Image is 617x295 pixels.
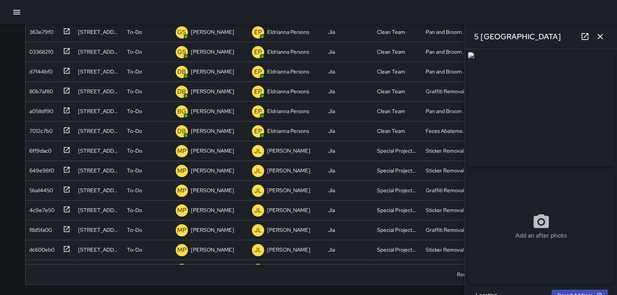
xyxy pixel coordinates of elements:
p: [PERSON_NAME] [191,206,234,214]
p: [PERSON_NAME] [267,187,310,194]
div: Jia [328,28,335,36]
p: [PERSON_NAME] [191,68,234,75]
p: [PERSON_NAME] [267,226,310,234]
p: DB [177,127,186,136]
div: Special Projects Team [377,206,418,214]
p: To-Do [127,226,142,234]
div: Jia [328,226,335,234]
div: 033682f0 [26,45,53,56]
div: 80b7af80 [26,85,53,95]
p: MP [177,166,186,175]
div: 532 Market Street [78,127,119,135]
p: Eldrianna Persons [267,68,309,75]
p: EP [254,87,262,96]
div: Jia [328,48,335,56]
p: Eldrianna Persons [267,48,309,56]
div: Sticker Removal [426,206,464,214]
p: EP [254,127,262,136]
p: [PERSON_NAME] [267,206,310,214]
p: To-Do [127,48,142,56]
div: Jia [328,206,335,214]
div: Jia [328,167,335,174]
div: Sticker Removal [426,147,464,155]
div: 120 Pine Street [78,88,119,95]
p: Eldrianna Persons [267,88,309,95]
div: Sticker Removal [426,167,464,174]
p: To-Do [127,187,142,194]
p: [PERSON_NAME] [191,167,234,174]
div: Jia [328,88,335,95]
div: dc600eb0 [26,243,54,254]
div: Clean Team [377,68,405,75]
div: 4c9e7e50 [26,203,54,214]
p: To-Do [127,107,142,115]
p: MP [177,246,186,255]
p: To-Do [127,167,142,174]
div: Jia [328,107,335,115]
p: EP [254,48,262,57]
div: 580 Pacific Avenue [78,48,119,56]
p: [PERSON_NAME] [267,167,310,174]
div: Special Projects Team [377,246,418,254]
p: JL [254,246,262,255]
div: Jia [328,68,335,75]
div: 359 Kearny Street [78,167,119,174]
p: GS [177,28,186,37]
p: [PERSON_NAME] [191,246,234,254]
div: d7f44bf0 [26,65,53,75]
div: 6ff9dac0 [26,144,51,155]
div: Pan and Broom Block Faces [426,48,467,56]
div: 353 Kearny Street [78,147,119,155]
p: MP [177,206,186,215]
p: To-Do [127,127,142,135]
p: MP [177,186,186,195]
p: JL [254,147,262,156]
div: 2 Saint George Alley [78,226,119,234]
p: GS [177,48,186,57]
div: 7012c7b0 [26,124,53,135]
p: EP [254,67,262,77]
div: 649e98f0 [26,164,54,174]
div: a058df90 [26,104,53,115]
div: Sticker Removal [426,246,464,254]
div: Clean Team [377,127,405,135]
p: [PERSON_NAME] [191,226,234,234]
p: EP [254,28,262,37]
p: To-Do [127,206,142,214]
p: To-Do [127,68,142,75]
p: JL [254,166,262,175]
p: Rows per page: [457,271,493,278]
div: Graffiti Removal [426,226,464,234]
div: Jia [328,246,335,254]
div: Pan and Broom Block Faces [426,107,467,115]
p: JL [254,226,262,235]
div: Feces Abatement [426,127,467,135]
div: Clean Team [377,107,405,115]
p: [PERSON_NAME] [191,88,234,95]
div: 214 Pine Street [78,68,119,75]
div: Clean Team [377,88,405,95]
p: EP [254,107,262,116]
p: DB [177,87,186,96]
p: MP [177,226,186,235]
p: DB [177,67,186,77]
p: JL [254,206,262,215]
div: Jia [328,127,335,135]
p: [PERSON_NAME] [191,187,234,194]
div: 475 Market Street [78,107,119,115]
div: Graffiti Removal [426,187,464,194]
div: 551 Pacific Avenue [78,28,119,36]
div: 359 Kearny Street [78,206,119,214]
p: To-Do [127,88,142,95]
p: [PERSON_NAME] [267,147,310,155]
div: 5ba14450 [26,183,53,194]
div: Clean Team [377,28,405,36]
div: Pan and Broom Block Faces [426,68,467,75]
div: Special Projects Team [377,226,418,234]
p: To-Do [127,28,142,36]
p: To-Do [127,147,142,155]
p: BG [177,107,186,116]
div: Jia [328,147,335,155]
p: Eldrianna Persons [267,107,309,115]
p: [PERSON_NAME] [191,147,234,155]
